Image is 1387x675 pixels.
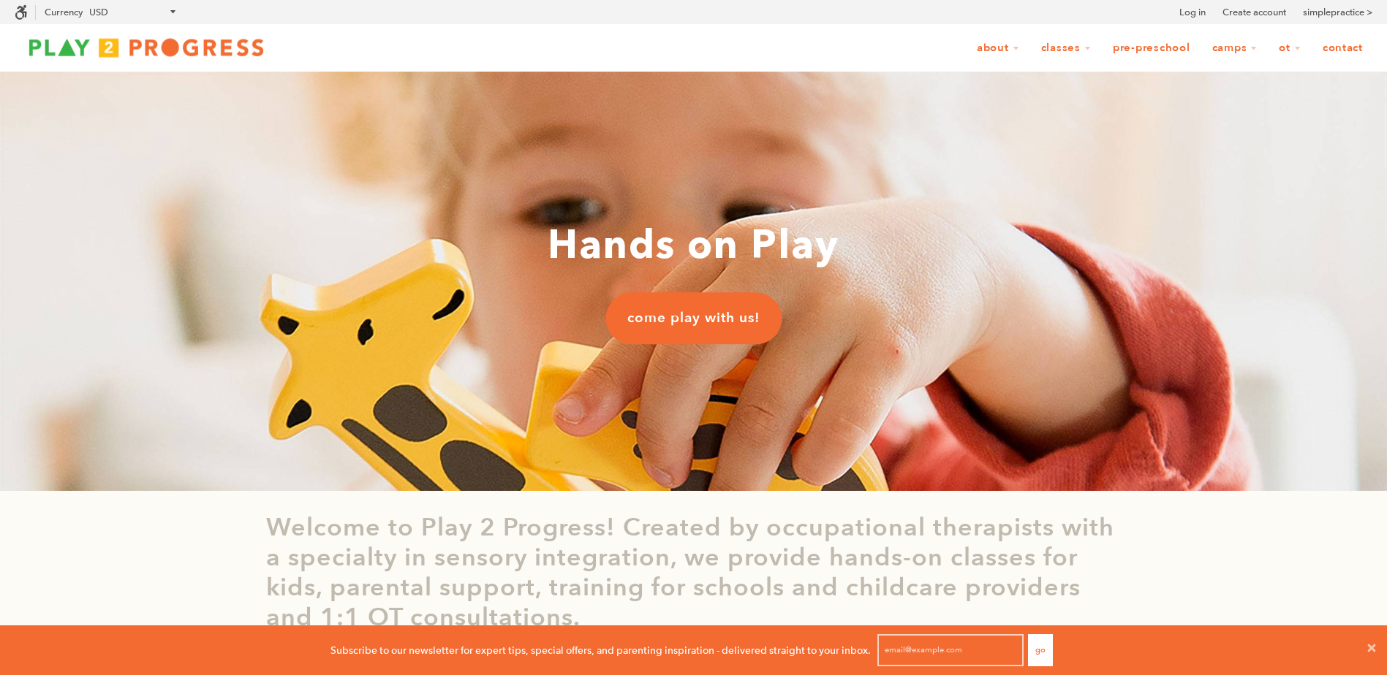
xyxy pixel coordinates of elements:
[1313,34,1372,62] a: Contact
[627,309,760,328] span: come play with us!
[1028,634,1053,666] button: Go
[15,33,278,62] img: Play2Progress logo
[330,642,871,658] p: Subscribe to our newsletter for expert tips, special offers, and parenting inspiration - delivere...
[1222,5,1286,20] a: Create account
[1203,34,1267,62] a: Camps
[605,293,782,344] a: come play with us!
[1269,34,1310,62] a: OT
[967,34,1029,62] a: About
[1179,5,1206,20] a: Log in
[1032,34,1100,62] a: Classes
[45,7,83,18] label: Currency
[877,634,1024,666] input: email@example.com
[266,513,1122,632] p: Welcome to Play 2 Progress! Created by occupational therapists with a specialty in sensory integr...
[1303,5,1372,20] a: simplepractice >
[1103,34,1200,62] a: Pre-Preschool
